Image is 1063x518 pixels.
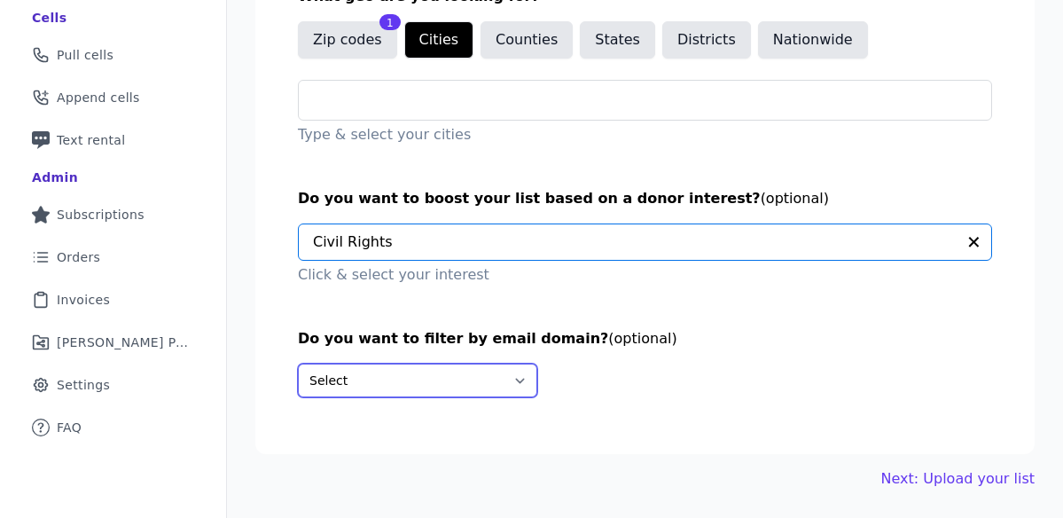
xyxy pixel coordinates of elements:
[57,419,82,436] span: FAQ
[14,195,212,234] a: Subscriptions
[14,121,212,160] a: Text rental
[881,468,1035,490] a: Next: Upload your list
[57,131,126,149] span: Text rental
[298,330,608,347] span: Do you want to filter by email domain?
[758,21,868,59] button: Nationwide
[57,89,140,106] span: Append cells
[298,21,397,59] button: Zip codes
[404,21,474,59] button: Cities
[14,408,212,447] a: FAQ
[57,334,191,351] span: [PERSON_NAME] Performance
[32,9,66,27] div: Cells
[57,376,110,394] span: Settings
[14,365,212,404] a: Settings
[580,21,655,59] button: States
[481,21,573,59] button: Counties
[298,124,992,145] p: Type & select your cities
[298,264,992,286] p: Click & select your interest
[298,190,761,207] span: Do you want to boost your list based on a donor interest?
[761,190,829,207] span: (optional)
[379,14,401,30] div: 1
[57,46,113,64] span: Pull cells
[32,169,78,186] div: Admin
[57,206,145,224] span: Subscriptions
[57,291,110,309] span: Invoices
[14,35,212,75] a: Pull cells
[14,323,212,362] a: [PERSON_NAME] Performance
[608,330,676,347] span: (optional)
[14,78,212,117] a: Append cells
[14,238,212,277] a: Orders
[14,280,212,319] a: Invoices
[662,21,751,59] button: Districts
[57,248,100,266] span: Orders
